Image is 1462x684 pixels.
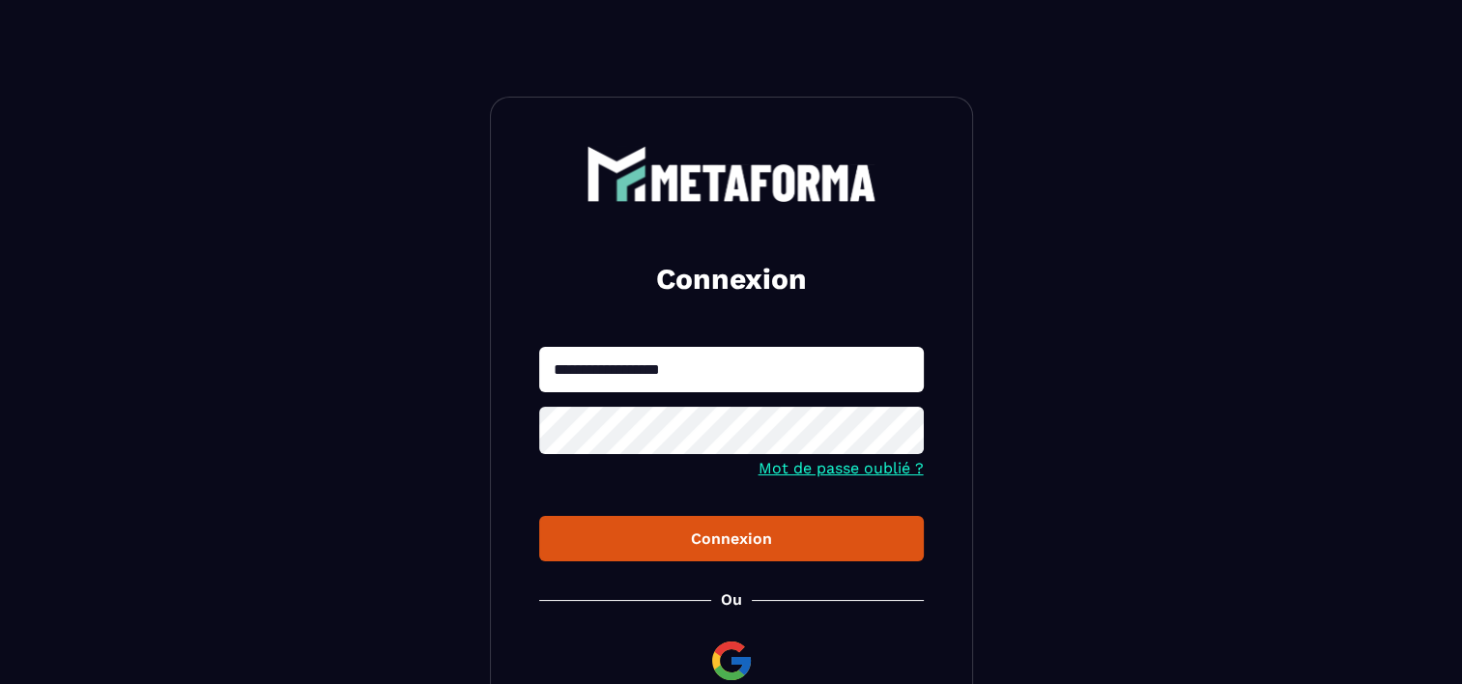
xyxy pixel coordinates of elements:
a: Mot de passe oublié ? [759,459,924,477]
button: Connexion [539,516,924,561]
h2: Connexion [562,260,901,299]
div: Connexion [555,529,908,548]
img: logo [587,146,876,202]
a: logo [539,146,924,202]
img: google [708,638,755,684]
p: Ou [721,590,742,609]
